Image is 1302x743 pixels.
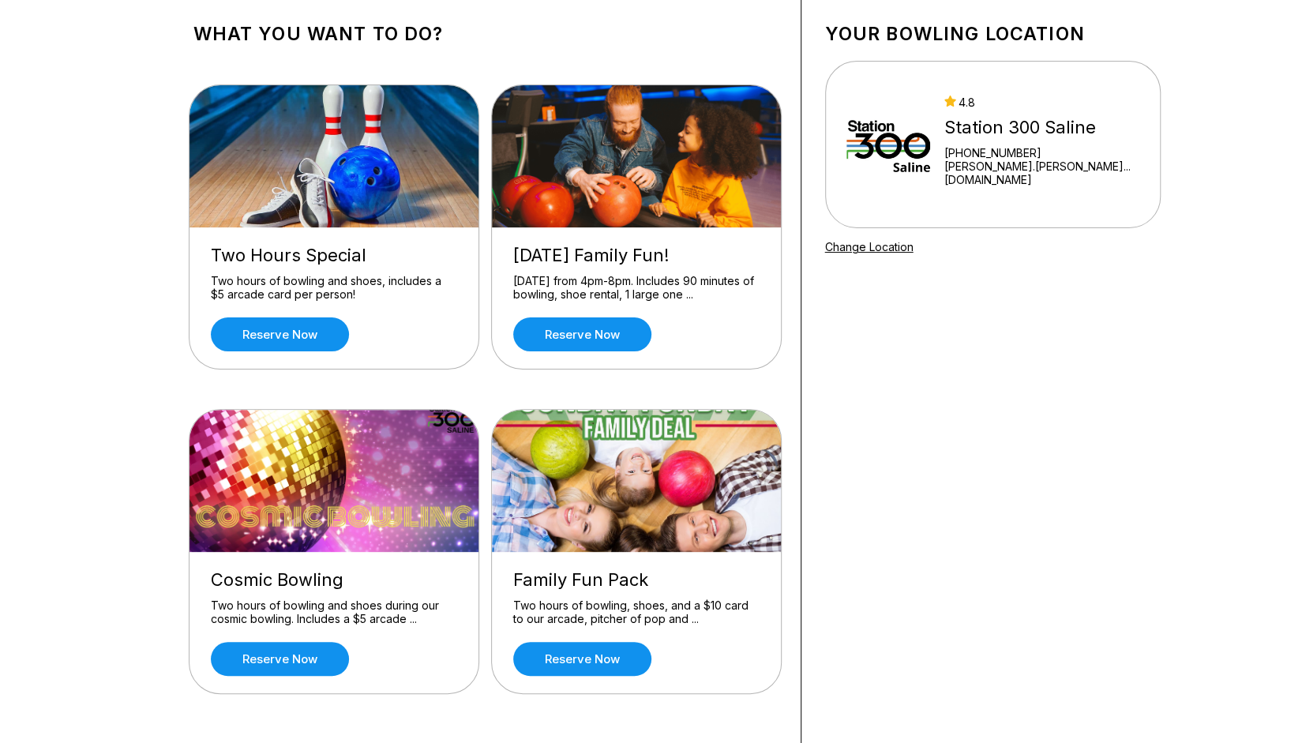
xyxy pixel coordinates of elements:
[193,23,777,45] h1: What you want to do?
[513,245,760,266] div: [DATE] Family Fun!
[513,642,651,676] a: Reserve now
[211,274,457,302] div: Two hours of bowling and shoes, includes a $5 arcade card per person!
[846,85,931,204] img: Station 300 Saline
[944,146,1139,159] div: [PHONE_NUMBER]
[944,159,1139,186] a: [PERSON_NAME].[PERSON_NAME]...[DOMAIN_NAME]
[189,85,480,227] img: Two Hours Special
[825,240,914,253] a: Change Location
[211,569,457,591] div: Cosmic Bowling
[211,642,349,676] a: Reserve now
[492,410,782,552] img: Family Fun Pack
[513,317,651,351] a: Reserve now
[211,245,457,266] div: Two Hours Special
[944,117,1139,138] div: Station 300 Saline
[944,96,1139,109] div: 4.8
[513,599,760,626] div: Two hours of bowling, shoes, and a $10 card to our arcade, pitcher of pop and ...
[825,23,1161,45] h1: Your bowling location
[513,569,760,591] div: Family Fun Pack
[211,599,457,626] div: Two hours of bowling and shoes during our cosmic bowling. Includes a $5 arcade ...
[189,410,480,552] img: Cosmic Bowling
[211,317,349,351] a: Reserve now
[513,274,760,302] div: [DATE] from 4pm-8pm. Includes 90 minutes of bowling, shoe rental, 1 large one ...
[492,85,782,227] img: Friday Family Fun!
